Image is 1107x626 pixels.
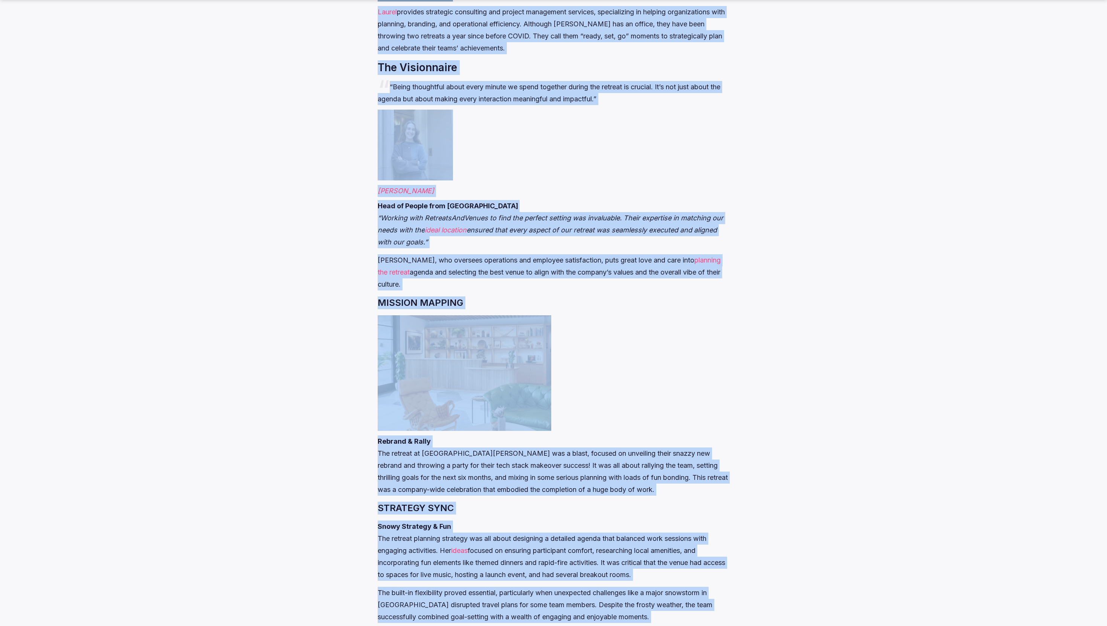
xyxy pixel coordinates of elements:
[425,226,467,234] a: ideal location
[378,437,431,445] strong: Rebrand & Rally
[378,202,518,210] strong: Head of People from [GEOGRAPHIC_DATA]
[378,521,729,581] p: The retreat planning strategy was all about designing a detailed agenda that balanced work sessio...
[378,315,551,431] img: Hotel Magdalena in Texas lobby, with bottles and fine furniture.
[378,8,397,16] a: Laurel
[378,435,729,496] p: The retreat at [GEOGRAPHIC_DATA][PERSON_NAME] was a blast, focused on unveiling their snazzy new ...
[378,502,729,515] h3: STRATEGY SYNC
[378,60,729,75] h2: The Visionnaire
[378,587,729,623] p: The built-in flexibility proved essential, particularly when unexpected challenges like a major s...
[378,296,729,309] h3: MISSION MAPPING
[378,81,729,105] p: “Being thoughtful about every minute we spend together during the retreat is crucial. It’s not ju...
[378,187,434,195] a: [PERSON_NAME]
[451,547,468,554] a: ideas
[378,522,451,530] strong: Snowy Strategy & Fun
[378,254,729,290] p: [PERSON_NAME], who oversees operations and employee satisfaction, puts great love and care into a...
[378,6,729,54] p: provides strategic consulting and project management services, specializing in helping organizati...
[378,214,723,246] em: “Working with RetreatsAndVenues to find the perfect setting was invaluable. Their expertise in ma...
